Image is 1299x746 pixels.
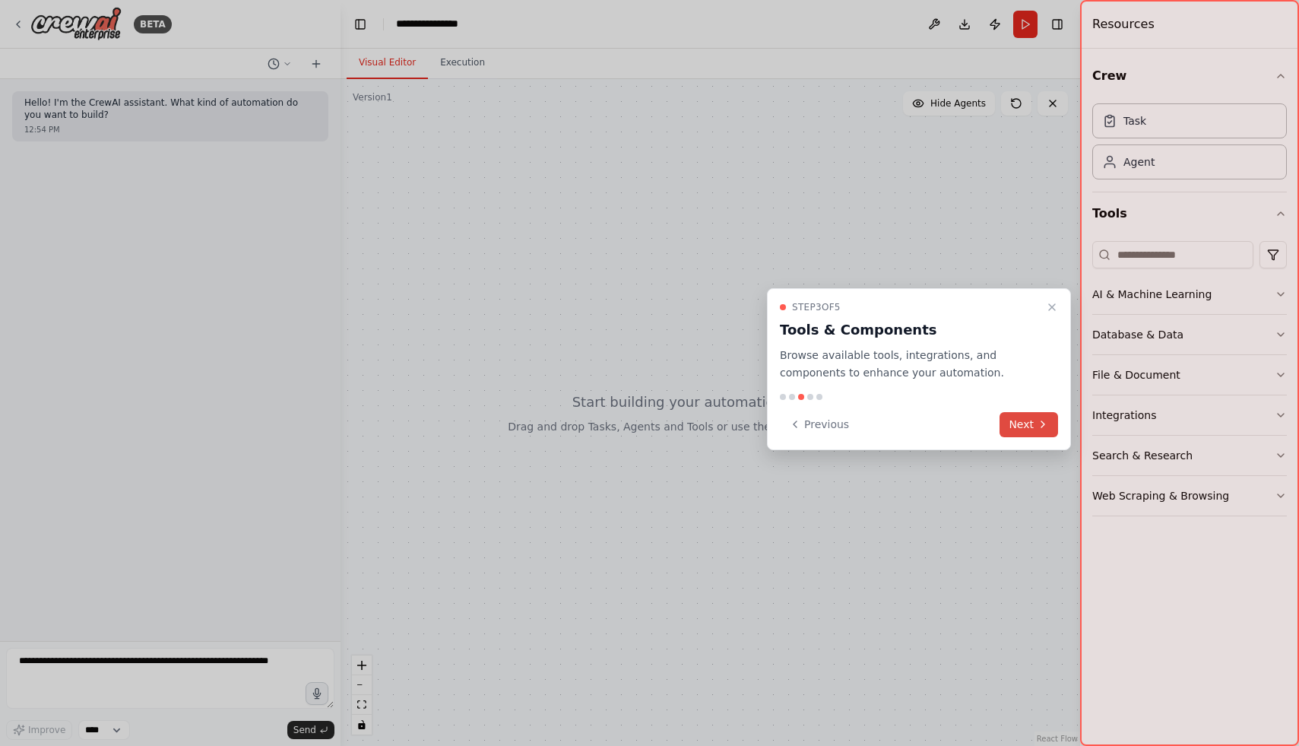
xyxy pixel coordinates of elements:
[780,319,1040,341] h3: Tools & Components
[780,347,1040,382] p: Browse available tools, integrations, and components to enhance your automation.
[350,14,371,35] button: Hide left sidebar
[792,301,841,313] span: Step 3 of 5
[780,412,858,437] button: Previous
[1000,412,1058,437] button: Next
[1043,298,1061,316] button: Close walkthrough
